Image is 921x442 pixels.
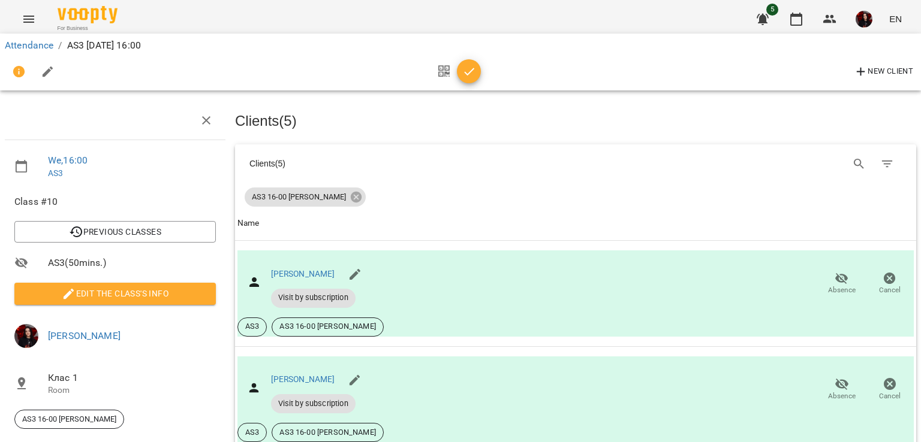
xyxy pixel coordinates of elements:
span: Cancel [879,285,901,295]
span: Visit by subscription [271,398,356,409]
a: AS3 [48,168,63,178]
button: Edit the class's Info [14,283,216,304]
span: Previous Classes [24,225,206,239]
button: Absence [818,373,866,406]
div: Name [237,216,260,231]
div: AS3 16-00 [PERSON_NAME] [14,410,124,429]
a: Attendance [5,40,53,51]
h3: Clients ( 5 ) [235,113,916,129]
span: AS3 16-00 [PERSON_NAME] [15,414,124,425]
span: Клас 1 [48,371,216,385]
a: [PERSON_NAME] [271,374,335,384]
span: AS3 16-00 [PERSON_NAME] [272,427,383,438]
span: Absence [828,285,856,295]
span: Visit by subscription [271,292,356,303]
span: Edit the class's Info [24,286,206,301]
img: 11eefa85f2c1bcf485bdfce11c545767.jpg [856,11,872,28]
div: Clients ( 5 ) [249,158,565,169]
span: 5 [766,4,778,16]
span: For Business [58,25,118,32]
a: We , 16:00 [48,155,88,166]
button: Menu [14,5,43,34]
div: AS3 16-00 [PERSON_NAME] [245,187,366,207]
button: EN [884,8,907,30]
button: Search [845,150,874,178]
button: Previous Classes [14,221,216,243]
button: New Client [851,62,916,81]
span: AS3 16-00 [PERSON_NAME] [272,321,383,332]
span: AS3 ( 50 mins. ) [48,256,216,270]
button: Filter [873,150,902,178]
p: Room [48,385,216,396]
span: AS3 [238,427,266,438]
span: EN [889,13,902,25]
a: [PERSON_NAME] [271,269,335,278]
span: AS3 16-00 [PERSON_NAME] [245,192,353,202]
span: Cancel [879,391,901,401]
nav: breadcrumb [5,38,916,53]
span: Class #10 [14,195,216,209]
img: Voopty Logo [58,6,118,23]
span: AS3 [238,321,266,332]
span: Absence [828,391,856,401]
button: Cancel [866,373,914,406]
img: 11eefa85f2c1bcf485bdfce11c545767.jpg [14,324,38,348]
span: Name [237,216,914,231]
a: [PERSON_NAME] [48,330,121,341]
div: Table Toolbar [235,144,916,183]
button: Absence [818,267,866,301]
div: Sort [237,216,260,231]
p: AS3 [DATE] 16:00 [67,38,141,53]
button: Cancel [866,267,914,301]
span: New Client [854,65,913,79]
li: / [58,38,62,53]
